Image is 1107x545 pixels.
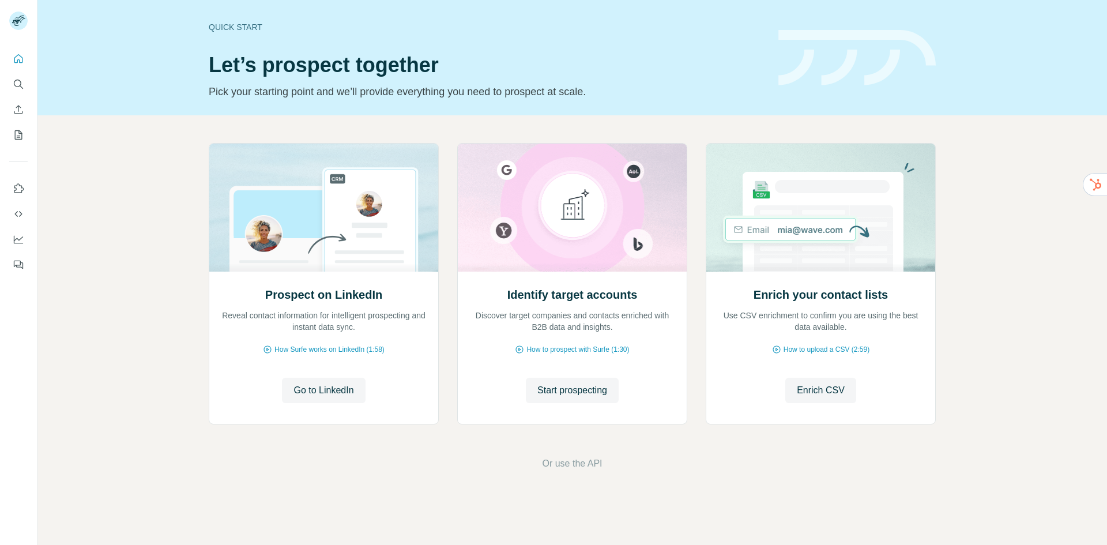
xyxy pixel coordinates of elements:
[9,74,28,95] button: Search
[706,144,936,272] img: Enrich your contact lists
[784,344,869,355] span: How to upload a CSV (2:59)
[754,287,888,303] h2: Enrich your contact lists
[9,204,28,224] button: Use Surfe API
[265,287,382,303] h2: Prospect on LinkedIn
[9,229,28,250] button: Dashboard
[293,384,353,397] span: Go to LinkedIn
[282,378,365,403] button: Go to LinkedIn
[209,21,765,33] div: Quick start
[9,99,28,120] button: Enrich CSV
[9,178,28,199] button: Use Surfe on LinkedIn
[797,384,845,397] span: Enrich CSV
[718,310,924,333] p: Use CSV enrichment to confirm you are using the best data available.
[526,344,629,355] span: How to prospect with Surfe (1:30)
[542,457,602,471] button: Or use the API
[9,125,28,145] button: My lists
[778,30,936,86] img: banner
[221,310,427,333] p: Reveal contact information for intelligent prospecting and instant data sync.
[209,144,439,272] img: Prospect on LinkedIn
[526,378,619,403] button: Start prospecting
[507,287,638,303] h2: Identify target accounts
[209,84,765,100] p: Pick your starting point and we’ll provide everything you need to prospect at scale.
[274,344,385,355] span: How Surfe works on LinkedIn (1:58)
[9,48,28,69] button: Quick start
[469,310,675,333] p: Discover target companies and contacts enriched with B2B data and insights.
[537,384,607,397] span: Start prospecting
[9,254,28,275] button: Feedback
[785,378,856,403] button: Enrich CSV
[209,54,765,77] h1: Let’s prospect together
[457,144,687,272] img: Identify target accounts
